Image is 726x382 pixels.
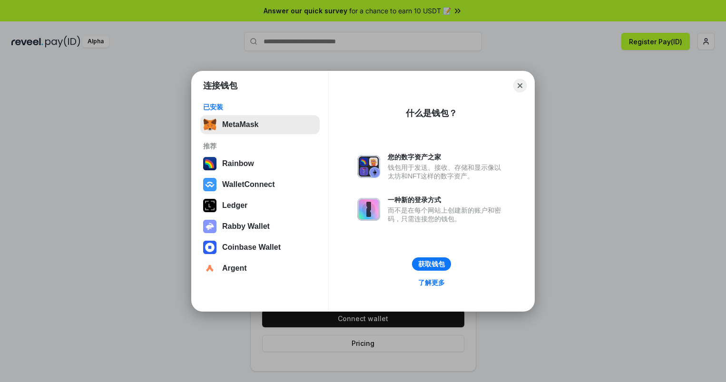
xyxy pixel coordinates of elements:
div: MetaMask [222,120,258,129]
div: Rabby Wallet [222,222,270,231]
div: 钱包用于发送、接收、存储和显示像以太坊和NFT这样的数字资产。 [388,163,506,180]
img: svg+xml,%3Csvg%20fill%3D%22none%22%20height%3D%2233%22%20viewBox%3D%220%200%2035%2033%22%20width%... [203,118,216,131]
img: svg+xml,%3Csvg%20width%3D%2228%22%20height%3D%2228%22%20viewBox%3D%220%200%2028%2028%22%20fill%3D... [203,241,216,254]
div: Argent [222,264,247,273]
div: WalletConnect [222,180,275,189]
button: Coinbase Wallet [200,238,320,257]
h1: 连接钱包 [203,80,237,91]
div: 了解更多 [418,278,445,287]
div: 您的数字资产之家 [388,153,506,161]
div: 什么是钱包？ [406,108,457,119]
div: 推荐 [203,142,317,150]
img: svg+xml,%3Csvg%20xmlns%3D%22http%3A%2F%2Fwww.w3.org%2F2000%2Fsvg%22%20fill%3D%22none%22%20viewBox... [357,155,380,178]
img: svg+xml,%3Csvg%20width%3D%2228%22%20height%3D%2228%22%20viewBox%3D%220%200%2028%2028%22%20fill%3D... [203,178,216,191]
button: Ledger [200,196,320,215]
div: 一种新的登录方式 [388,196,506,204]
img: svg+xml,%3Csvg%20xmlns%3D%22http%3A%2F%2Fwww.w3.org%2F2000%2Fsvg%22%20fill%3D%22none%22%20viewBox... [203,220,216,233]
img: svg+xml,%3Csvg%20xmlns%3D%22http%3A%2F%2Fwww.w3.org%2F2000%2Fsvg%22%20width%3D%2228%22%20height%3... [203,199,216,212]
div: Ledger [222,201,247,210]
div: 而不是在每个网站上创建新的账户和密码，只需连接您的钱包。 [388,206,506,223]
button: WalletConnect [200,175,320,194]
img: svg+xml,%3Csvg%20xmlns%3D%22http%3A%2F%2Fwww.w3.org%2F2000%2Fsvg%22%20fill%3D%22none%22%20viewBox... [357,198,380,221]
div: Coinbase Wallet [222,243,281,252]
button: Rabby Wallet [200,217,320,236]
div: 获取钱包 [418,260,445,268]
img: svg+xml,%3Csvg%20width%3D%2228%22%20height%3D%2228%22%20viewBox%3D%220%200%2028%2028%22%20fill%3D... [203,262,216,275]
div: 已安装 [203,103,317,111]
div: Rainbow [222,159,254,168]
button: Rainbow [200,154,320,173]
button: MetaMask [200,115,320,134]
button: 获取钱包 [412,257,451,271]
button: Close [513,79,527,92]
button: Argent [200,259,320,278]
a: 了解更多 [412,276,451,289]
img: svg+xml,%3Csvg%20width%3D%22120%22%20height%3D%22120%22%20viewBox%3D%220%200%20120%20120%22%20fil... [203,157,216,170]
